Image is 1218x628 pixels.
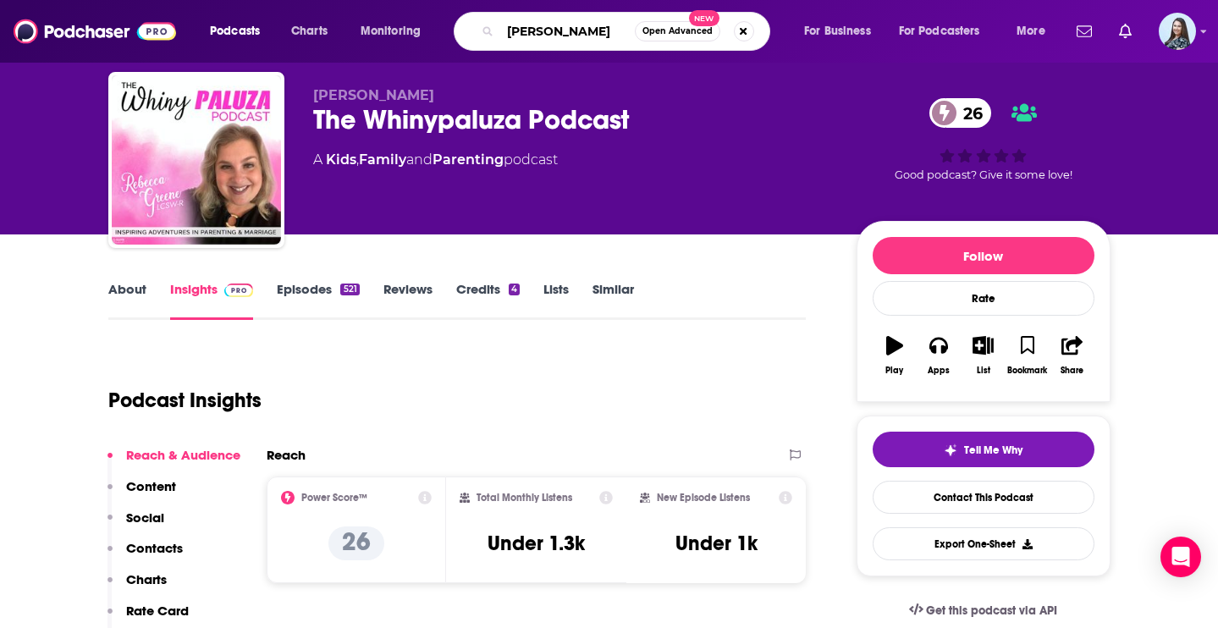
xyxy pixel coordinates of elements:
h2: Total Monthly Listens [477,492,572,504]
button: Show profile menu [1159,13,1196,50]
span: Tell Me Why [964,443,1022,457]
a: Lists [543,281,569,320]
p: Reach & Audience [126,447,240,463]
button: Play [873,325,917,386]
div: 521 [340,284,359,295]
div: Search podcasts, credits, & more... [470,12,786,51]
a: Show notifications dropdown [1112,17,1138,46]
span: Monitoring [361,19,421,43]
h3: Under 1k [675,531,758,556]
img: Podchaser Pro [224,284,254,297]
button: Share [1050,325,1094,386]
span: More [1017,19,1045,43]
p: Charts [126,571,167,587]
a: Similar [592,281,634,320]
h3: Under 1.3k [488,531,585,556]
span: and [406,151,433,168]
span: Good podcast? Give it some love! [895,168,1072,181]
button: Social [107,510,164,541]
button: open menu [792,18,892,45]
div: Apps [928,366,950,376]
button: List [961,325,1005,386]
p: Contacts [126,540,183,556]
button: Export One-Sheet [873,527,1094,560]
span: Logged in as brookefortierpr [1159,13,1196,50]
h2: Reach [267,447,306,463]
button: Bookmark [1006,325,1050,386]
div: Rate [873,281,1094,316]
div: A podcast [313,150,558,170]
input: Search podcasts, credits, & more... [500,18,635,45]
div: 4 [509,284,520,295]
img: Podchaser - Follow, Share and Rate Podcasts [14,15,176,47]
button: tell me why sparkleTell Me Why [873,432,1094,467]
button: Charts [107,571,167,603]
div: Bookmark [1007,366,1047,376]
button: Content [107,478,176,510]
a: About [108,281,146,320]
button: open menu [198,18,282,45]
button: Follow [873,237,1094,274]
a: Kids [326,151,356,168]
div: Play [885,366,903,376]
span: Get this podcast via API [926,603,1057,618]
a: Show notifications dropdown [1070,17,1099,46]
p: 26 [328,526,384,560]
img: tell me why sparkle [944,443,957,457]
div: Open Intercom Messenger [1160,537,1201,577]
img: The Whinypaluza Podcast [112,75,281,245]
span: , [356,151,359,168]
button: Apps [917,325,961,386]
span: Open Advanced [642,27,713,36]
p: Social [126,510,164,526]
img: User Profile [1159,13,1196,50]
p: Content [126,478,176,494]
span: 26 [946,98,991,128]
span: Podcasts [210,19,260,43]
span: Charts [291,19,328,43]
a: Contact This Podcast [873,481,1094,514]
button: Open AdvancedNew [635,21,720,41]
h2: Power Score™ [301,492,367,504]
button: open menu [1005,18,1066,45]
span: For Business [804,19,871,43]
div: 26Good podcast? Give it some love! [857,87,1111,192]
div: Share [1061,366,1083,376]
a: Reviews [383,281,433,320]
a: 26 [929,98,991,128]
button: open menu [349,18,443,45]
button: Contacts [107,540,183,571]
div: List [977,366,990,376]
button: Reach & Audience [107,447,240,478]
a: Family [359,151,406,168]
a: Episodes521 [277,281,359,320]
a: Parenting [433,151,504,168]
button: open menu [888,18,1005,45]
a: Credits4 [456,281,520,320]
h2: New Episode Listens [657,492,750,504]
span: [PERSON_NAME] [313,87,434,103]
a: InsightsPodchaser Pro [170,281,254,320]
span: New [689,10,719,26]
a: Charts [280,18,338,45]
p: Rate Card [126,603,189,619]
h1: Podcast Insights [108,388,262,413]
span: For Podcasters [899,19,980,43]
